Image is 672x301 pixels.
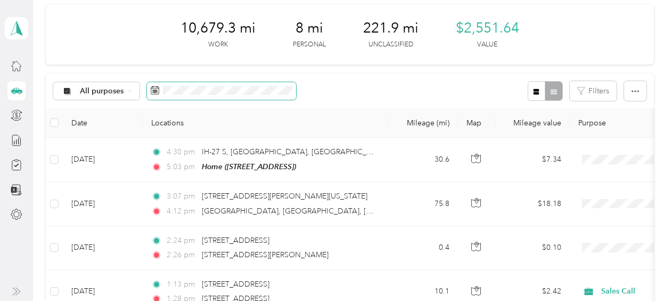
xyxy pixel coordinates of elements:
[368,40,413,50] p: Unclassified
[167,235,197,247] span: 2:24 pm
[181,20,256,37] span: 10,679.3 mi
[202,162,296,171] span: Home ([STREET_ADDRESS])
[388,226,458,270] td: 0.4
[63,226,143,270] td: [DATE]
[167,161,197,173] span: 5:03 pm
[388,108,458,138] th: Mileage (mi)
[456,20,519,37] span: $2,551.64
[167,146,197,158] span: 4:30 pm
[612,241,672,301] iframe: Everlance-gr Chat Button Frame
[167,249,197,261] span: 2:26 pm
[495,182,570,226] td: $18.18
[570,81,617,101] button: Filters
[63,182,143,226] td: [DATE]
[202,207,590,216] span: [GEOGRAPHIC_DATA], [GEOGRAPHIC_DATA], [GEOGRAPHIC_DATA], [US_STATE], 79072, [GEOGRAPHIC_DATA]
[208,40,228,50] p: Work
[63,138,143,182] td: [DATE]
[495,226,570,270] td: $0.10
[202,236,269,245] span: [STREET_ADDRESS]
[167,191,197,202] span: 3:07 pm
[296,20,323,37] span: 8 mi
[202,192,367,201] span: [STREET_ADDRESS][PERSON_NAME][US_STATE]
[458,108,495,138] th: Map
[143,108,388,138] th: Locations
[293,40,326,50] p: Personal
[167,279,197,290] span: 1:13 pm
[495,138,570,182] td: $7.34
[477,40,497,50] p: Value
[202,280,269,289] span: [STREET_ADDRESS]
[202,250,329,259] span: [STREET_ADDRESS][PERSON_NAME]
[363,20,419,37] span: 221.9 mi
[388,182,458,226] td: 75.8
[63,108,143,138] th: Date
[495,108,570,138] th: Mileage value
[388,138,458,182] td: 30.6
[202,147,388,156] span: IH-27 S, [GEOGRAPHIC_DATA], [GEOGRAPHIC_DATA]
[80,88,124,95] span: All purposes
[167,205,197,217] span: 4:12 pm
